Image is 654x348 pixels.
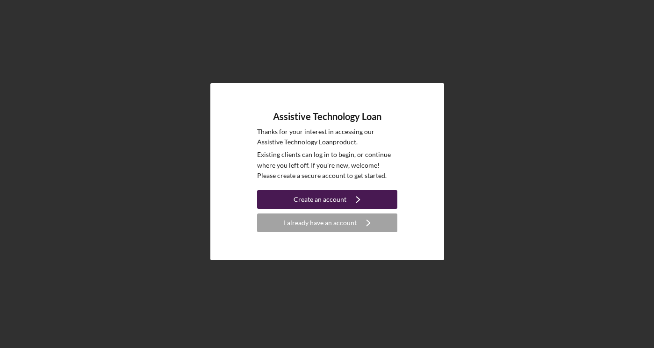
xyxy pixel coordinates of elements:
h4: Assistive Technology Loan [273,111,381,122]
div: Create an account [294,190,346,209]
a: Create an account [257,190,397,211]
p: Existing clients can log in to begin, or continue where you left off. If you're new, welcome! Ple... [257,149,397,181]
p: Thanks for your interest in accessing our Assistive Technology Loan product. [257,127,397,148]
button: I already have an account [257,213,397,232]
div: I already have an account [284,213,357,232]
button: Create an account [257,190,397,209]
